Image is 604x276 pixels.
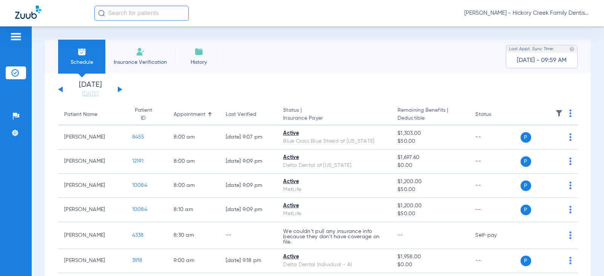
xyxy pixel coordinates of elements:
div: Active [283,253,385,261]
span: $50.00 [398,210,463,218]
td: 8:00 AM [168,174,220,198]
td: 8:00 AM [168,125,220,150]
div: Blue Cross Blue Shield of [US_STATE] [283,137,385,145]
td: -- [469,249,520,273]
img: Search Icon [98,10,105,17]
span: [PERSON_NAME] - Hickory Creek Family Dentistry [464,9,589,17]
div: Active [283,130,385,137]
div: Active [283,202,385,210]
a: [DATE] [68,90,113,98]
span: $1,303.00 [398,130,463,137]
div: Patient ID [132,106,162,122]
div: Active [283,178,385,186]
td: [PERSON_NAME] [58,198,126,222]
td: 8:30 AM [168,222,220,249]
span: $50.00 [398,137,463,145]
div: MetLife [283,210,385,218]
td: [PERSON_NAME] [58,249,126,273]
p: We couldn’t pull any insurance info because they don’t have coverage on file. [283,229,385,245]
td: [DATE] 9:18 PM [220,249,277,273]
span: History [181,59,217,66]
img: Zuub Logo [15,6,41,19]
td: [PERSON_NAME] [58,222,126,249]
span: P [521,205,531,215]
th: Status | [277,104,391,125]
span: $1,200.00 [398,178,463,186]
div: Delta Dental of [US_STATE] [283,162,385,170]
td: Self-pay [469,222,520,249]
div: Appointment [174,111,205,119]
div: Last Verified [226,111,256,119]
img: History [194,47,203,56]
img: group-dot-blue.svg [569,133,572,141]
td: [PERSON_NAME] [58,150,126,174]
span: [DATE] - 09:59 AM [517,57,567,64]
span: 8455 [132,134,145,140]
div: Last Verified [226,111,271,119]
span: $0.00 [398,162,463,170]
span: $1,200.00 [398,202,463,210]
td: -- [469,198,520,222]
span: P [521,156,531,167]
span: 10084 [132,183,147,188]
span: $50.00 [398,186,463,194]
img: group-dot-blue.svg [569,257,572,264]
img: group-dot-blue.svg [569,231,572,239]
img: group-dot-blue.svg [569,182,572,189]
td: -- [220,222,277,249]
td: [DATE] 9:09 PM [220,198,277,222]
input: Search for patients [94,6,189,21]
img: group-dot-blue.svg [569,206,572,213]
span: Insurance Verification [111,59,169,66]
td: [DATE] 9:07 PM [220,125,277,150]
td: 9:00 AM [168,249,220,273]
img: hamburger-icon [10,32,22,41]
div: Patient ID [132,106,155,122]
img: group-dot-blue.svg [569,157,572,165]
span: $0.00 [398,261,463,269]
span: 3918 [132,258,143,263]
td: -- [469,174,520,198]
span: 12191 [132,159,143,164]
td: [PERSON_NAME] [58,174,126,198]
img: Schedule [77,47,86,56]
td: -- [469,150,520,174]
img: last sync help info [569,46,575,52]
td: [DATE] 9:09 PM [220,174,277,198]
td: 8:00 AM [168,150,220,174]
span: P [521,180,531,191]
span: Schedule [64,59,100,66]
li: [DATE] [68,81,113,98]
span: Insurance Payer [283,114,385,122]
td: [PERSON_NAME] [58,125,126,150]
span: P [521,132,531,143]
td: 8:10 AM [168,198,220,222]
span: P [521,256,531,266]
div: Patient Name [64,111,120,119]
th: Remaining Benefits | [391,104,469,125]
span: Last Appt. Sync Time: [509,45,554,53]
span: $1,958.00 [398,253,463,261]
div: Appointment [174,111,214,119]
img: filter.svg [555,109,563,117]
div: MetLife [283,186,385,194]
span: Deductible [398,114,463,122]
span: 10084 [132,207,147,212]
span: 4338 [132,233,144,238]
span: -- [398,233,403,238]
div: Patient Name [64,111,97,119]
span: $1,697.60 [398,154,463,162]
td: [DATE] 9:09 PM [220,150,277,174]
th: Status [469,104,520,125]
img: group-dot-blue.svg [569,109,572,117]
img: Manual Insurance Verification [136,47,145,56]
td: -- [469,125,520,150]
div: Delta Dental Individual - AI [283,261,385,269]
div: Active [283,154,385,162]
